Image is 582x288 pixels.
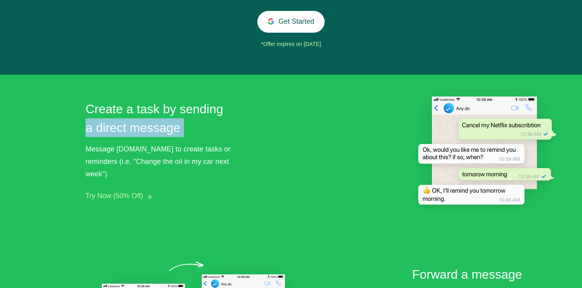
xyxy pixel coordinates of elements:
h2: Create a task by sending a direct message [86,100,229,137]
div: *Offer expires on [DATE] [231,39,352,50]
div: Message [DOMAIN_NAME] to create tasks or reminders (i.e. "Change the oil in my car next week") [86,143,233,180]
img: Create a task in WhatsApp | WhatsApp Reminders [402,75,560,225]
button: Get Started [257,11,325,32]
img: arrow [147,195,152,199]
button: Try Now (50% Off) [86,192,143,200]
